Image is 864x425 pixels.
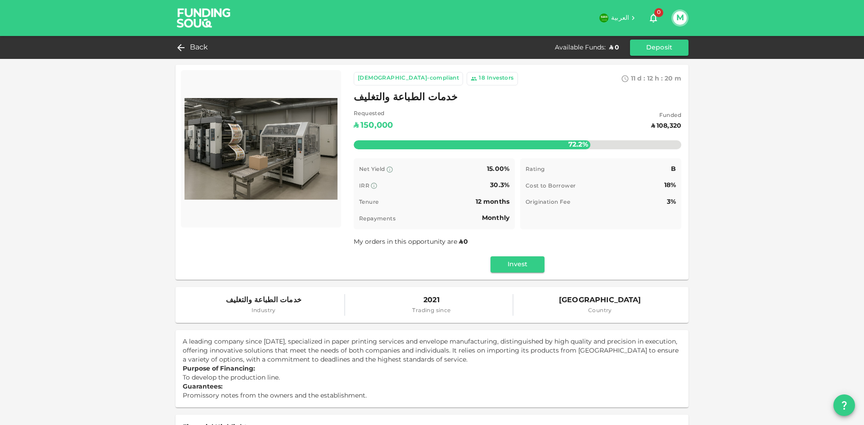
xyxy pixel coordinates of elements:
span: خدمات الطباعة والتغليف [354,89,458,107]
span: Country [559,307,641,316]
span: 30.3% [490,182,509,188]
span: العربية [611,15,629,21]
span: ʢ [459,239,463,245]
span: خدمات الطباعة والتغليف [226,294,301,307]
span: 0 [463,239,468,245]
img: flag-sa.b9a346574cdc8950dd34b50780441f57.svg [599,13,608,22]
div: Available Funds : [555,43,606,52]
button: Deposit [630,40,688,56]
strong: Purpose of Financing: [183,366,255,372]
span: 0 [654,8,663,17]
span: m [675,76,681,82]
button: 0 [644,9,662,27]
p: To develop the production line. [183,364,681,382]
span: h : [655,76,663,82]
span: 18% [664,182,676,188]
span: B [671,166,676,172]
span: 2021 [412,294,450,307]
span: 11 [631,76,635,82]
button: question [833,394,855,416]
span: d : [637,76,645,82]
span: 12 months [476,199,509,205]
img: Marketplace Logo [184,74,337,224]
div: 18 [479,74,485,83]
span: Industry [226,307,301,316]
button: Invest [490,256,544,273]
span: Origination Fee [526,200,570,205]
span: 3% [667,199,676,205]
span: IRR [359,183,369,189]
div: [DEMOGRAPHIC_DATA]-compliant [358,74,459,83]
p: A leading company since [DATE], specialized in paper printing services and envelope manufacturing... [183,337,681,364]
span: Rating [526,167,544,172]
span: Monthly [482,215,509,221]
span: 15.00% [487,166,509,172]
span: Repayments [359,216,396,222]
span: Trading since [412,307,450,316]
span: Back [190,41,208,54]
span: [GEOGRAPHIC_DATA] [559,294,641,307]
span: Funded [651,112,681,121]
p: Promissory notes from the owners and the establishment. [183,382,681,400]
div: ʢ 0 [609,43,619,52]
span: Tenure [359,200,378,205]
div: Investors [487,74,514,83]
span: 20 [665,76,673,82]
span: Net Yield [359,167,385,172]
button: M [673,11,687,25]
strong: Guarantees: [183,384,223,390]
span: Cost to Borrower [526,183,576,189]
span: My orders in this opportunity are [354,239,469,245]
span: 12 [647,76,653,82]
span: Requested [354,110,393,119]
